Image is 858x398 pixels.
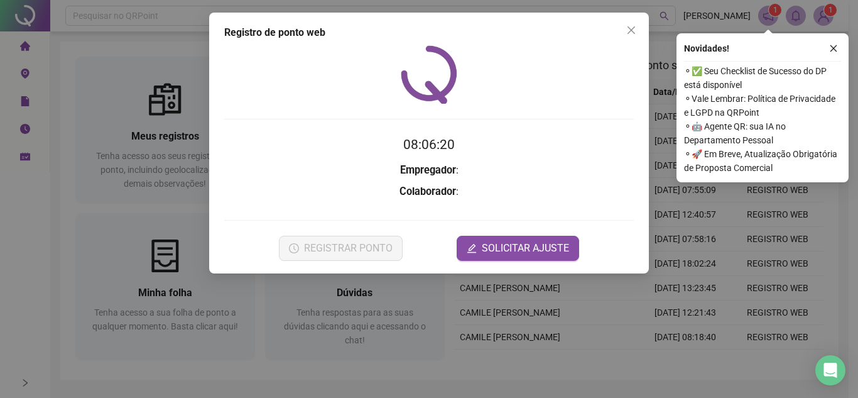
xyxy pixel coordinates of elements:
[684,64,841,92] span: ⚬ ✅ Seu Checklist de Sucesso do DP está disponível
[482,241,569,256] span: SOLICITAR AJUSTE
[403,137,455,152] time: 08:06:20
[684,147,841,175] span: ⚬ 🚀 Em Breve, Atualização Obrigatória de Proposta Comercial
[684,119,841,147] span: ⚬ 🤖 Agente QR: sua IA no Departamento Pessoal
[684,92,841,119] span: ⚬ Vale Lembrar: Política de Privacidade e LGPD na QRPoint
[621,20,641,40] button: Close
[224,184,634,200] h3: :
[626,25,636,35] span: close
[467,243,477,253] span: edit
[815,355,845,385] div: Open Intercom Messenger
[224,25,634,40] div: Registro de ponto web
[279,236,403,261] button: REGISTRAR PONTO
[401,45,457,104] img: QRPoint
[400,164,456,176] strong: Empregador
[684,41,729,55] span: Novidades !
[457,236,579,261] button: editSOLICITAR AJUSTE
[224,162,634,179] h3: :
[829,44,838,53] span: close
[399,185,456,197] strong: Colaborador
